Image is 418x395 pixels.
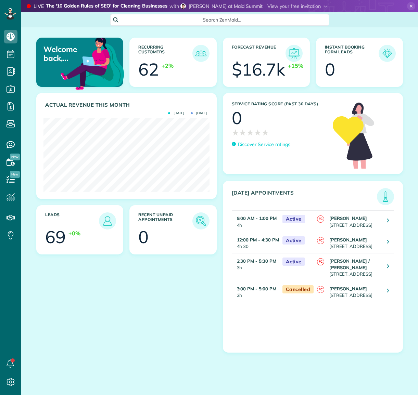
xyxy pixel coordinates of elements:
[317,286,324,293] span: FC
[169,3,179,9] span: with
[10,154,20,160] span: New
[232,61,286,78] div: $16.7k
[138,45,192,62] h3: Recurring Customers
[59,30,126,96] img: dashboard_welcome-42a62b7d889689a78055ac9021e634bf52bae3f8056760290aed330b23ab8690.png
[317,258,324,265] span: FC
[101,214,114,228] img: icon_leads-1bed01f49abd5b7fead27621c3d59655bb73ed531f8eeb49469d10e621d6b896.png
[10,171,20,178] span: New
[232,253,279,281] td: 3h
[246,127,254,139] span: ★
[380,47,394,60] img: icon_form_leads-04211a6a04a5b2264e4ee56bc0799ec3eb69b7e499cbb523a139df1d13a81ae0.png
[237,237,279,242] strong: 12:00 PM - 4:30 PM
[232,211,279,232] td: 4h
[287,47,301,60] img: icon_forecast_revenue-8c13a41c7ed35a8dcfafea3cbb826a0462acb37728057bba2d056411b612bbbe.png
[168,111,184,115] span: [DATE]
[43,45,94,63] p: Welcome back, [PERSON_NAME] AND [PERSON_NAME]!
[288,62,303,70] div: +15%
[262,127,269,139] span: ★
[189,3,263,9] span: [PERSON_NAME] at Maid Summit
[282,258,305,266] span: Active
[45,212,99,229] h3: Leads
[232,127,239,139] span: ★
[328,211,382,232] td: [STREET_ADDRESS]
[329,237,367,242] strong: [PERSON_NAME]
[317,215,324,223] span: FC
[238,141,290,148] p: Discover Service ratings
[282,215,305,223] span: Active
[232,109,242,127] div: 0
[68,229,80,237] div: +0%
[379,190,392,203] img: icon_todays_appointments-901f7ab196bb0bea1936b74009e4eb5ffbc2d2711fa7634e0d609ed5ef32b18b.png
[325,61,335,78] div: 0
[138,61,159,78] div: 62
[317,237,324,244] span: FC
[232,281,279,302] td: 2h
[282,285,314,294] span: Cancelled
[254,127,262,139] span: ★
[282,236,305,245] span: Active
[162,62,174,70] div: +2%
[194,47,208,60] img: icon_recurring_customers-cf858462ba22bcd05b5a5880d41d6543d210077de5bb9ebc9590e49fd87d84ed.png
[191,111,207,115] span: [DATE]
[328,253,382,281] td: [STREET_ADDRESS]
[45,102,210,108] h3: Actual Revenue this month
[329,286,367,291] strong: [PERSON_NAME]
[45,228,66,246] div: 69
[194,214,208,228] img: icon_unpaid_appointments-47b8ce3997adf2238b356f14209ab4cced10bd1f174958f3ca8f1d0dd7fffeee.png
[232,190,377,205] h3: [DATE] Appointments
[237,286,276,291] strong: 3:00 PM - 5:00 PM
[237,215,277,221] strong: 9:00 AM - 1:00 PM
[232,141,290,148] a: Discover Service ratings
[328,281,382,302] td: [STREET_ADDRESS]
[232,102,326,106] h3: Service Rating score (past 30 days)
[329,215,367,221] strong: [PERSON_NAME]
[328,232,382,253] td: [STREET_ADDRESS]
[138,228,149,246] div: 0
[239,127,246,139] span: ★
[329,258,369,270] strong: [PERSON_NAME] / [PERSON_NAME]
[325,45,379,62] h3: Instant Booking Form Leads
[138,212,192,229] h3: Recent unpaid appointments
[232,45,286,62] h3: Forecast Revenue
[237,258,276,264] strong: 2:30 PM - 5:30 PM
[232,232,279,253] td: 4h 30
[180,3,186,9] img: sean-parry-eda1249ed97b8bf0043d69e1055b90eb68f81f2bff8f706e14a7d378ab8bfd8a.jpg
